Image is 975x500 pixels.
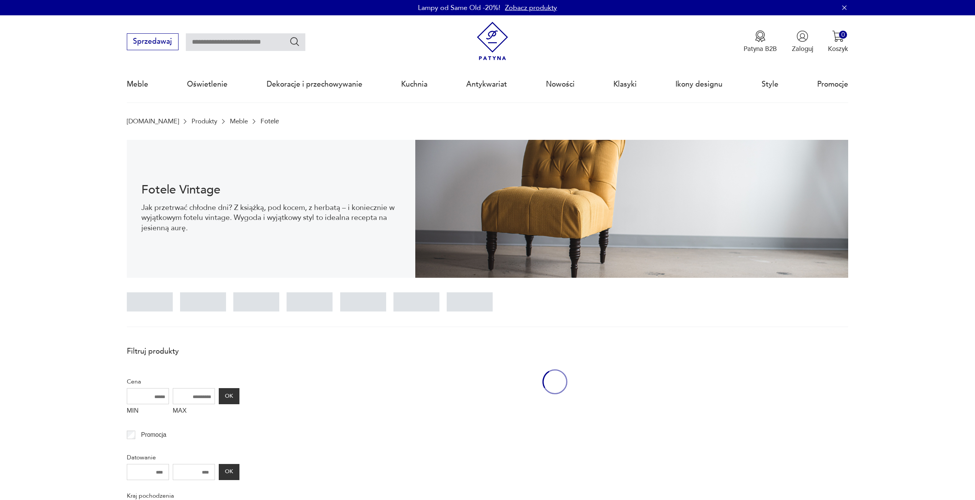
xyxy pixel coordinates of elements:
a: Ikona medaluPatyna B2B [744,30,777,53]
img: Patyna - sklep z meblami i dekoracjami vintage [473,22,512,61]
a: Promocje [817,67,848,102]
div: oval-loading [542,342,567,422]
p: Fotele [261,118,279,125]
a: Oświetlenie [187,67,228,102]
p: Promocja [141,430,166,440]
p: Lampy od Same Old -20%! [418,3,500,13]
button: OK [219,464,239,480]
img: Ikonka użytkownika [796,30,808,42]
button: 0Koszyk [828,30,848,53]
a: Dekoracje i przechowywanie [267,67,362,102]
h1: Fotele Vintage [141,184,401,195]
p: Zaloguj [792,44,813,53]
p: Cena [127,377,239,387]
a: [DOMAIN_NAME] [127,118,179,125]
a: Style [762,67,778,102]
a: Nowości [546,67,575,102]
img: Ikona medalu [754,30,766,42]
button: Patyna B2B [744,30,777,53]
a: Meble [127,67,148,102]
a: Sprzedawaj [127,39,179,45]
a: Ikony designu [675,67,723,102]
button: Sprzedawaj [127,33,179,50]
p: Filtruj produkty [127,346,239,356]
img: Ikona koszyka [832,30,844,42]
a: Kuchnia [401,67,428,102]
a: Klasyki [613,67,637,102]
p: Datowanie [127,452,239,462]
a: Produkty [192,118,217,125]
a: Meble [230,118,248,125]
button: OK [219,388,239,404]
div: 0 [839,31,847,39]
a: Zobacz produkty [505,3,557,13]
button: Szukaj [289,36,300,47]
p: Patyna B2B [744,44,777,53]
label: MIN [127,404,169,419]
p: Koszyk [828,44,848,53]
a: Antykwariat [466,67,507,102]
button: Zaloguj [792,30,813,53]
img: 9275102764de9360b0b1aa4293741aa9.jpg [415,140,848,278]
label: MAX [173,404,215,419]
p: Jak przetrwać chłodne dni? Z książką, pod kocem, z herbatą – i koniecznie w wyjątkowym fotelu vin... [141,203,401,233]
